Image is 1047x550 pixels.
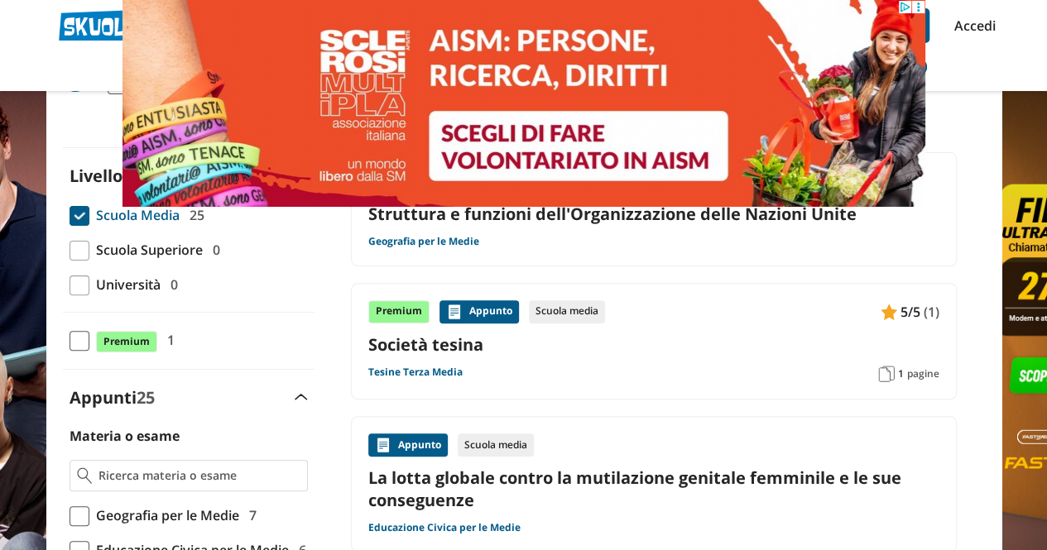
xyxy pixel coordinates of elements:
[446,304,463,320] img: Appunti contenuto
[89,204,180,226] span: Scuola Media
[368,521,521,534] a: Educazione Civica per le Medie
[70,165,122,187] label: Livello
[881,304,897,320] img: Appunti contenuto
[368,366,463,379] a: Tesine Terza Media
[137,386,155,409] span: 25
[878,366,895,382] img: Pagine
[368,333,939,356] a: Società tesina
[164,274,178,295] span: 0
[295,394,308,400] img: Apri e chiudi sezione
[368,300,430,323] div: Premium
[63,131,315,144] div: Rimuovi tutti i filtri
[529,300,605,323] div: Scuola media
[206,239,220,261] span: 0
[161,329,175,351] span: 1
[924,301,939,323] span: (1)
[898,367,904,380] span: 1
[96,331,157,352] span: Premium
[89,505,239,526] span: Geografia per le Medie
[901,301,920,323] span: 5/5
[439,300,519,323] div: Appunto
[458,433,534,457] div: Scuola media
[368,433,448,457] div: Appunto
[368,203,939,225] a: Struttura e funzioni dell'Organizzazione delle Nazioni Unite
[368,466,939,511] a: La lotta globale contro la mutilazione genitale femminile e le sue conseguenze
[77,467,93,484] img: Ricerca materia o esame
[89,274,161,295] span: Università
[70,427,180,445] label: Materia o esame
[243,505,257,526] span: 7
[375,437,391,453] img: Appunti contenuto
[954,8,989,43] a: Accedi
[368,235,479,248] a: Geografia per le Medie
[98,467,300,484] input: Ricerca materia o esame
[89,239,203,261] span: Scuola Superiore
[70,386,155,409] label: Appunti
[183,204,204,226] span: 25
[907,367,939,380] span: pagine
